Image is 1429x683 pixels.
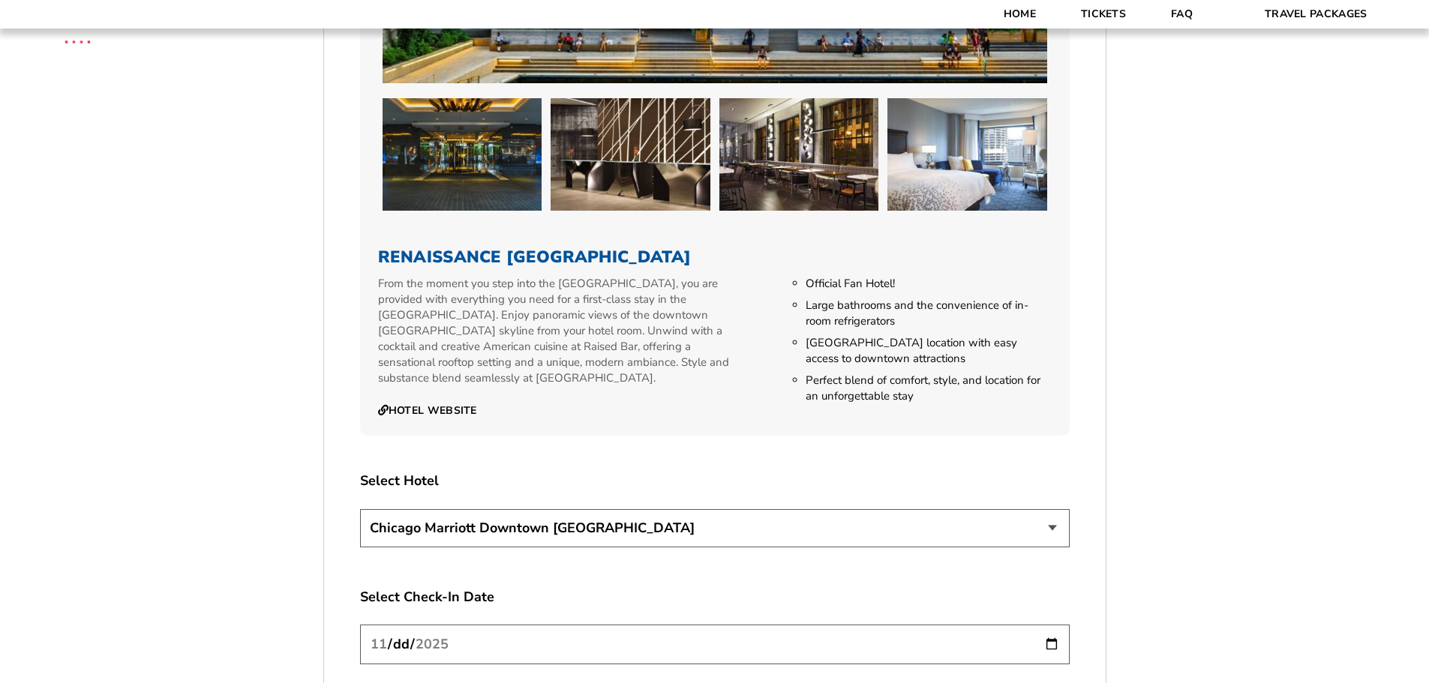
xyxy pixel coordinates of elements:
[806,298,1051,329] li: Large bathrooms and the convenience of in-room refrigerators
[719,98,879,211] img: Renaissance Chicago Downtown Hotel
[887,98,1047,211] img: Renaissance Chicago Downtown Hotel
[383,98,542,211] img: Renaissance Chicago Downtown Hotel
[806,335,1051,367] li: [GEOGRAPHIC_DATA] location with easy access to downtown attractions
[360,472,1070,490] label: Select Hotel
[378,276,737,386] p: From the moment you step into the [GEOGRAPHIC_DATA], you are provided with everything you need fo...
[806,276,1051,292] li: Official Fan Hotel!
[378,247,1052,267] h3: Renaissance [GEOGRAPHIC_DATA]
[551,98,710,211] img: Renaissance Chicago Downtown Hotel
[45,7,110,73] img: CBS Sports Thanksgiving Classic
[360,588,1070,607] label: Select Check-In Date
[806,373,1051,404] li: Perfect blend of comfort, style, and location for an unforgettable stay
[378,404,477,418] a: Hotel Website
